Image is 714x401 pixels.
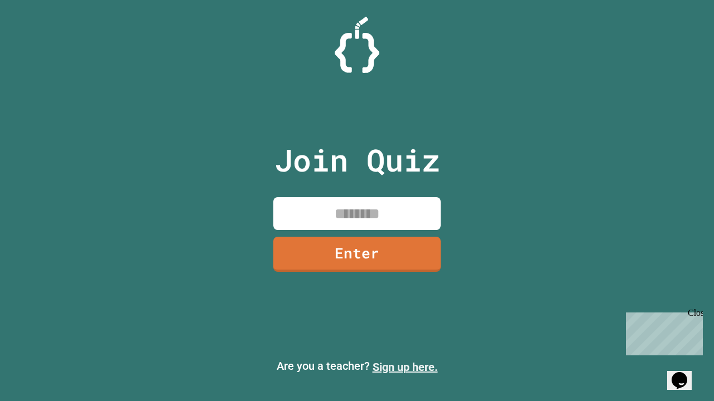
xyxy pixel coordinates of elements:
p: Join Quiz [274,137,440,183]
p: Are you a teacher? [9,358,705,375]
a: Enter [273,237,441,272]
iframe: chat widget [667,356,703,390]
img: Logo.svg [335,17,379,73]
a: Sign up here. [373,360,438,374]
div: Chat with us now!Close [4,4,77,71]
iframe: chat widget [621,308,703,355]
